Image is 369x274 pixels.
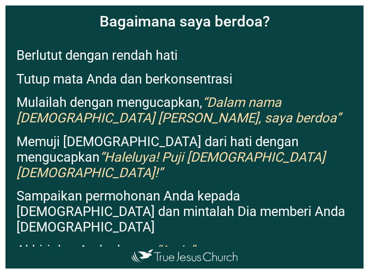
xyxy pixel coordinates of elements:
em: “Haleluya! Puji [DEMOGRAPHIC_DATA] [DEMOGRAPHIC_DATA]!” [16,149,325,180]
p: Mulailah dengan mengucapkan, [16,95,358,126]
h1: Bagaimana saya berdoa? [5,5,364,37]
p: Berlutut dengan rendah hati [16,47,358,63]
em: “Dalam nama [DEMOGRAPHIC_DATA] [PERSON_NAME], saya berdoa” [16,95,341,126]
p: Sampaikan permohonan Anda kepada [DEMOGRAPHIC_DATA] dan mintalah Dia memberi Anda [DEMOGRAPHIC_DATA] [16,188,358,235]
p: Memuji [DEMOGRAPHIC_DATA] dari hati dengan mengucapkan [16,134,358,180]
p: Tutup mata Anda dan berkonsentrasi [16,71,358,87]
